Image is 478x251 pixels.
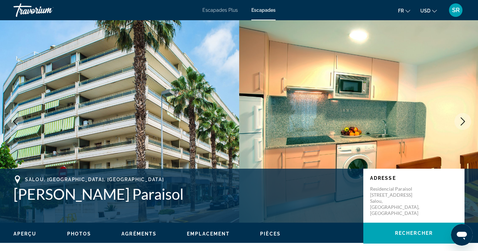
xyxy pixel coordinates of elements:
[13,231,37,236] span: Aperçu
[370,175,458,181] p: Adresse
[451,224,473,246] iframe: Bouton de lancement de la fenêtre de messagerie
[395,230,433,236] span: Rechercher
[420,8,430,13] span: USD
[67,231,91,236] span: Photos
[13,1,81,19] a: Travorium
[187,231,230,236] span: Emplacement
[25,177,164,182] span: Salou, [GEOGRAPHIC_DATA], [GEOGRAPHIC_DATA]
[121,231,157,237] button: Agréments
[420,6,437,16] button: Changer de devise
[67,231,91,237] button: Photos
[398,6,410,16] button: Changer la langue
[398,8,404,13] span: Fr
[202,7,238,13] a: Escapades Plus
[187,231,230,237] button: Emplacement
[13,231,37,237] button: Aperçu
[7,113,24,130] button: Image précédente
[447,3,465,17] button: Menu utilisateur
[260,231,281,236] span: Pièces
[452,7,460,13] span: SR
[251,7,276,13] a: Escapades
[13,185,357,203] h1: [PERSON_NAME] Paraisol
[370,186,424,216] p: Residencial Paraisol [STREET_ADDRESS] Salou, [GEOGRAPHIC_DATA], [GEOGRAPHIC_DATA]
[454,113,471,130] button: Image suivante
[260,231,281,237] button: Pièces
[363,223,465,244] button: Rechercher
[121,231,157,236] span: Agréments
